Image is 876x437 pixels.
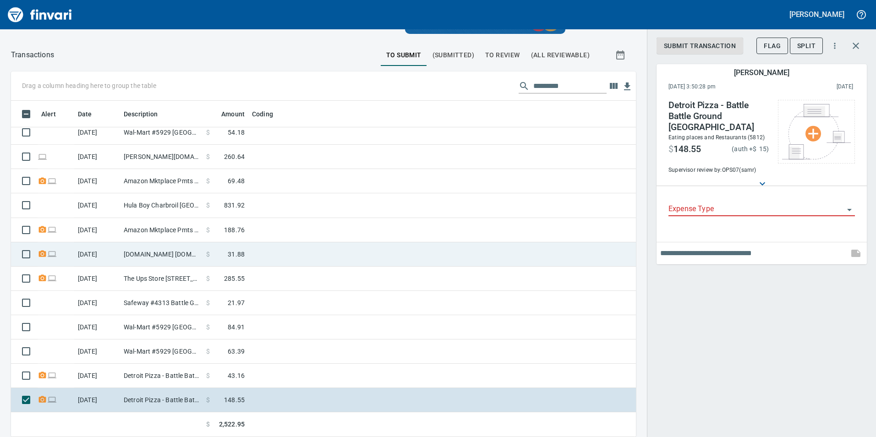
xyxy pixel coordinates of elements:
[124,109,170,120] span: Description
[38,226,47,232] span: Receipt Required
[74,242,120,267] td: [DATE]
[386,49,422,61] span: To Submit
[206,128,210,137] span: $
[5,4,74,26] img: Finvari
[776,82,853,92] span: This charge was settled by the merchant and appears on the 2025/09/06 statement.
[433,49,474,61] span: (Submitted)
[753,145,756,153] span: $
[47,251,57,257] span: Online transaction
[664,40,736,52] span: Submit Transaction
[782,104,851,159] img: Select file
[209,109,245,120] span: Amount
[221,109,245,120] span: Amount
[219,420,245,429] span: 2,522.95
[668,100,769,133] h4: Detroit Pizza - Battle Battle Ground [GEOGRAPHIC_DATA]
[843,203,856,216] button: Open
[124,109,158,120] span: Description
[11,49,54,60] p: Transactions
[74,364,120,388] td: [DATE]
[47,397,57,403] span: Online transaction
[74,267,120,291] td: [DATE]
[668,134,765,141] span: Eating places and Restaurants (5812)
[228,347,245,356] span: 63.39
[252,109,285,120] span: Coding
[756,38,788,55] button: Flag
[74,169,120,193] td: [DATE]
[120,145,203,169] td: [PERSON_NAME][DOMAIN_NAME]* Atlassian [US_STATE] [GEOGRAPHIC_DATA]
[120,218,203,242] td: Amazon Mktplace Pmts [DOMAIN_NAME][URL] WA
[120,364,203,388] td: Detroit Pizza - Battle Battle Ground [GEOGRAPHIC_DATA]
[120,339,203,364] td: Wal-Mart #5929 [GEOGRAPHIC_DATA]
[228,250,245,259] span: 31.88
[224,201,245,210] span: 831.92
[764,40,781,52] span: Flag
[206,152,210,161] span: $
[224,395,245,404] span: 148.55
[228,322,245,332] span: 84.91
[78,109,92,120] span: Date
[41,109,68,120] span: Alert
[206,225,210,235] span: $
[206,395,210,404] span: $
[657,38,743,55] button: Submit Transaction
[206,420,210,429] span: $
[47,226,57,232] span: Online transaction
[74,120,120,145] td: [DATE]
[673,144,701,155] span: 148.55
[668,144,673,155] span: $
[228,298,245,307] span: 21.97
[790,38,823,55] button: Split
[485,49,520,61] span: To Review
[206,176,210,186] span: $
[74,291,120,315] td: [DATE]
[120,193,203,218] td: Hula Boy Charbroil [GEOGRAPHIC_DATA] [GEOGRAPHIC_DATA]
[38,251,47,257] span: Receipt Required
[206,250,210,259] span: $
[206,298,210,307] span: $
[120,267,203,291] td: The Ups Store [STREET_ADDRESS]
[74,315,120,339] td: [DATE]
[38,153,47,159] span: Online transaction
[78,109,104,120] span: Date
[120,291,203,315] td: Safeway #4313 Battle Ground [GEOGRAPHIC_DATA]
[11,49,54,60] nav: breadcrumb
[41,109,56,120] span: Alert
[38,178,47,184] span: Receipt Required
[797,40,816,52] span: Split
[38,397,47,403] span: Receipt Required
[228,176,245,186] span: 69.48
[206,274,210,283] span: $
[74,388,120,412] td: [DATE]
[120,120,203,145] td: Wal-Mart #5929 [GEOGRAPHIC_DATA]
[252,109,273,120] span: Coding
[120,315,203,339] td: Wal-Mart #5929 [GEOGRAPHIC_DATA]
[74,193,120,218] td: [DATE]
[757,145,766,153] span: 15
[668,166,769,175] span: Supervisor review by: OPS07 (samr)
[120,169,203,193] td: Amazon Mktplace Pmts [DOMAIN_NAME][URL] WA
[228,371,245,380] span: 43.16
[74,145,120,169] td: [DATE]
[38,372,47,378] span: Receipt Required
[787,7,847,22] button: [PERSON_NAME]
[74,339,120,364] td: [DATE]
[206,322,210,332] span: $
[825,36,845,56] button: More
[668,142,769,155] div: Final charge was 11% more than initial transaction
[206,347,210,356] span: $
[120,388,203,412] td: Detroit Pizza - Battle Battle Ground [GEOGRAPHIC_DATA]
[531,49,590,61] span: (All Reviewable)
[224,152,245,161] span: 260.64
[206,201,210,210] span: $
[120,242,203,267] td: [DOMAIN_NAME] [DOMAIN_NAME][URL] WA
[206,371,210,380] span: $
[22,81,156,90] p: Drag a column heading here to group the table
[620,80,634,93] button: Download Table
[732,144,769,153] p: (auth + )
[668,82,776,92] span: [DATE] 3:50:28 pm
[734,68,789,77] h5: [PERSON_NAME]
[47,178,57,184] span: Online transaction
[789,10,844,19] h5: [PERSON_NAME]
[845,35,867,57] button: Close transaction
